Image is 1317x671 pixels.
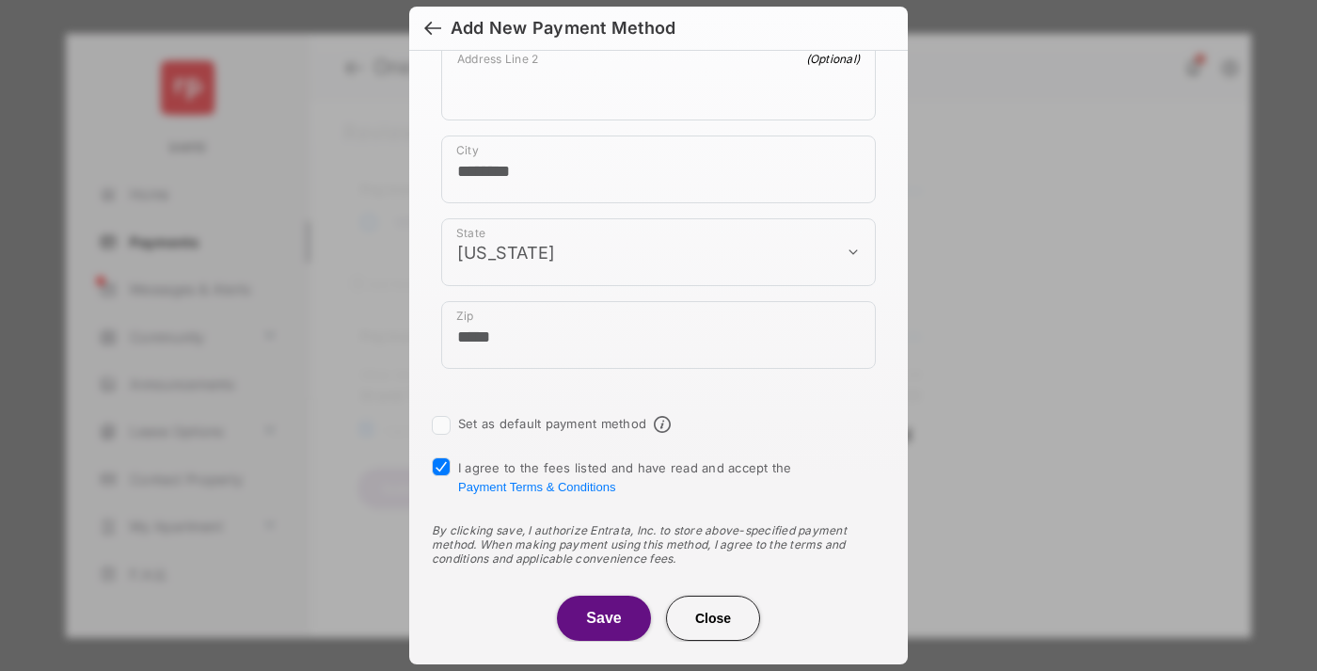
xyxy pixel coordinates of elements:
button: Close [666,596,760,641]
div: payment_method_screening[postal_addresses][locality] [441,136,876,203]
div: By clicking save, I authorize Entrata, Inc. to store above-specified payment method. When making ... [432,523,885,566]
span: Default payment method info [654,416,671,433]
label: Set as default payment method [458,416,646,431]
div: payment_method_screening[postal_addresses][postalCode] [441,301,876,369]
div: payment_method_screening[postal_addresses][addressLine2] [441,43,876,120]
span: I agree to the fees listed and have read and accept the [458,460,792,494]
div: Add New Payment Method [451,18,675,39]
button: Save [557,596,651,641]
div: payment_method_screening[postal_addresses][administrativeArea] [441,218,876,286]
button: I agree to the fees listed and have read and accept the [458,480,615,494]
